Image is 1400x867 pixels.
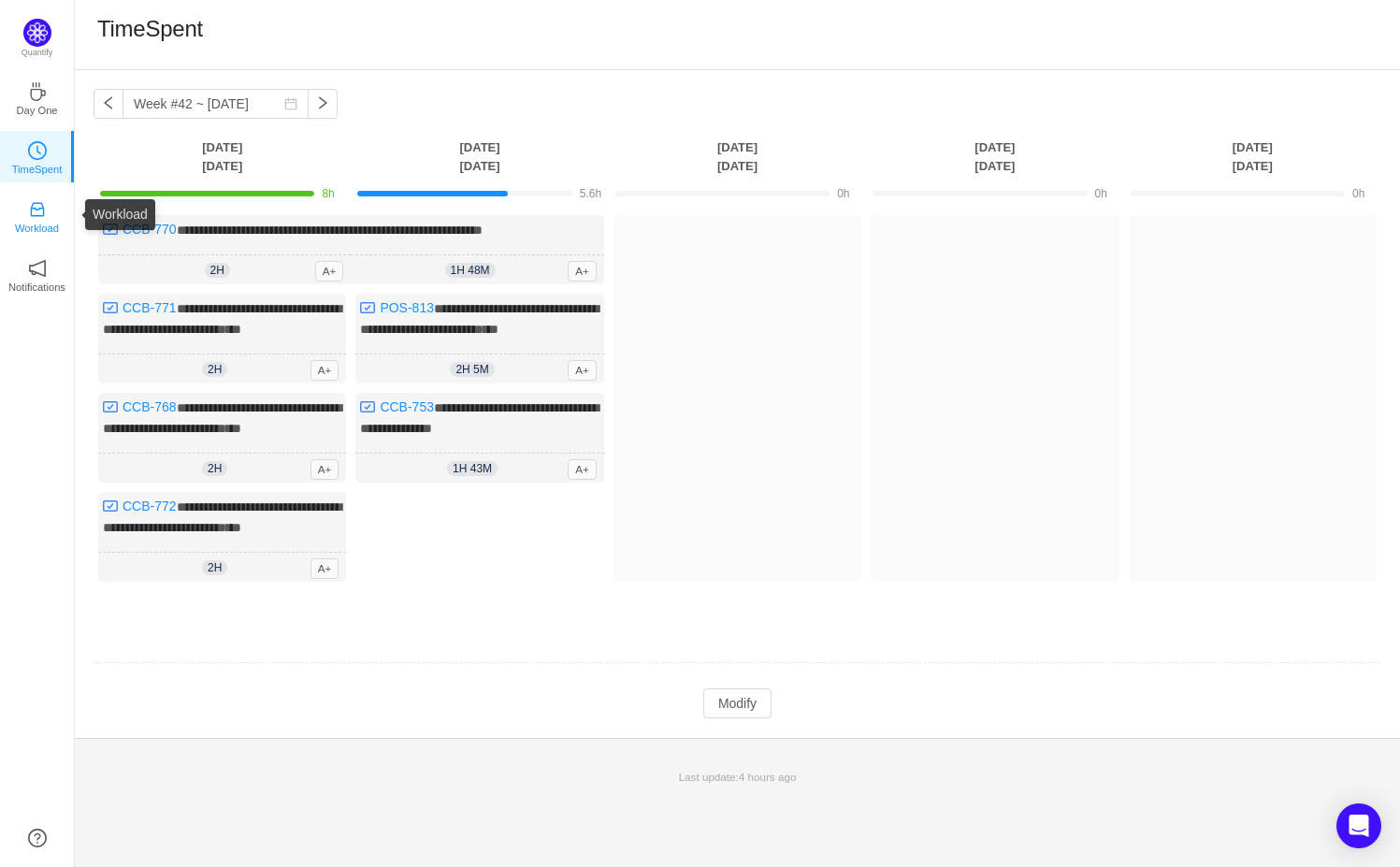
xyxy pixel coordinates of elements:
button: icon: right [308,89,338,119]
a: CCB-753 [380,399,434,414]
span: A+ [315,261,344,282]
span: A+ [310,459,339,480]
i: icon: clock-circle [28,141,47,160]
span: 5.6h [580,187,601,200]
span: 4 hours ago [739,771,797,783]
span: A+ [568,261,597,282]
span: 2h 5m [450,362,494,377]
span: A+ [568,459,597,480]
i: icon: coffee [28,82,47,101]
span: A+ [310,558,339,579]
a: icon: inboxWorkload [28,206,47,224]
img: 10300 [103,300,118,315]
span: 2h [205,263,230,278]
a: CCB-770 [123,222,177,237]
span: 0h [1352,187,1364,200]
span: 2h [202,560,227,575]
span: 0h [1095,187,1107,200]
a: CCB-768 [123,399,177,414]
span: A+ [568,360,597,381]
p: Notifications [8,279,65,296]
div: Open Intercom Messenger [1336,803,1381,848]
button: icon: left [94,89,123,119]
img: 10300 [360,300,375,315]
img: 10300 [103,399,118,414]
i: icon: inbox [28,200,47,219]
h1: TimeSpent [97,15,203,43]
th: [DATE] [DATE] [94,137,351,176]
span: 0h [837,187,849,200]
i: icon: notification [28,259,47,278]
a: icon: question-circle [28,829,47,847]
th: [DATE] [DATE] [866,137,1123,176]
a: CCB-772 [123,499,177,513]
span: A+ [310,360,339,381]
th: [DATE] [DATE] [609,137,866,176]
a: icon: clock-circleTimeSpent [28,147,47,166]
img: Quantify [23,19,51,47]
img: 10300 [360,399,375,414]
i: icon: calendar [284,97,297,110]
img: 10300 [103,499,118,513]
p: Workload [15,220,59,237]
th: [DATE] [DATE] [351,137,608,176]
a: icon: notificationNotifications [28,265,47,283]
p: Quantify [22,47,53,60]
a: POS-813 [380,300,434,315]
a: CCB-771 [123,300,177,315]
span: Last update: [679,771,797,783]
span: 1h 43m [447,461,498,476]
p: Day One [16,102,57,119]
span: 8h [322,187,334,200]
input: Select a week [123,89,309,119]
span: 2h [202,362,227,377]
a: icon: coffeeDay One [28,88,47,107]
button: Modify [703,688,772,718]
span: 2h [202,461,227,476]
span: 1h 48m [445,263,496,278]
p: TimeSpent [12,161,63,178]
img: 10300 [103,222,118,237]
th: [DATE] [DATE] [1124,137,1381,176]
